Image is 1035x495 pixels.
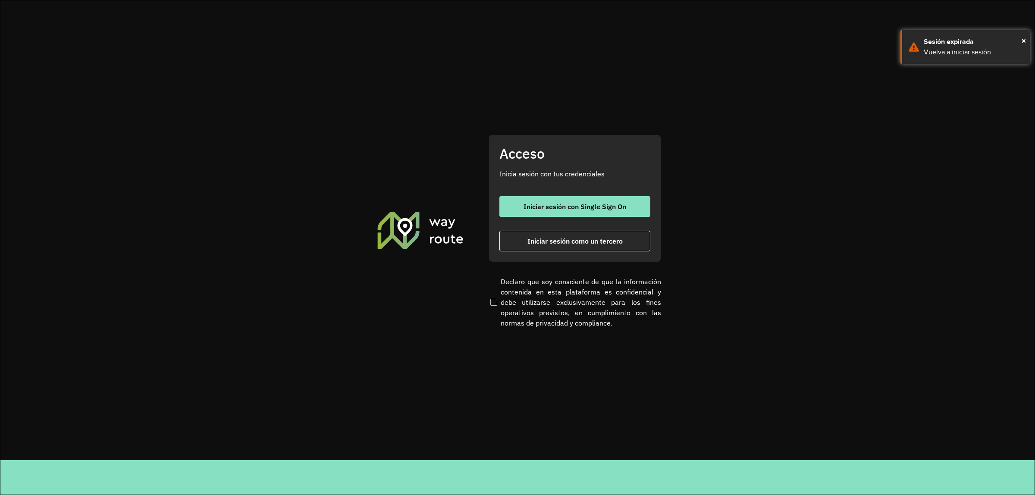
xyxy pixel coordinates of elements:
[499,196,650,217] button: button
[1022,34,1026,47] button: Close
[499,145,650,162] h2: Acceso
[924,47,1023,57] div: Vuelva a iniciar sesión
[376,210,465,250] img: Roteirizador AmbevTech
[489,276,661,328] label: Declaro que soy consciente de que la información contenida en esta plataforma es confidencial y d...
[527,238,623,244] span: Iniciar sesión como un tercero
[1022,34,1026,47] span: ×
[499,169,650,179] p: Inicia sesión con tus credenciales
[499,231,650,251] button: button
[524,203,626,210] span: Iniciar sesión con Single Sign On
[924,37,1023,47] div: Sesión expirada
